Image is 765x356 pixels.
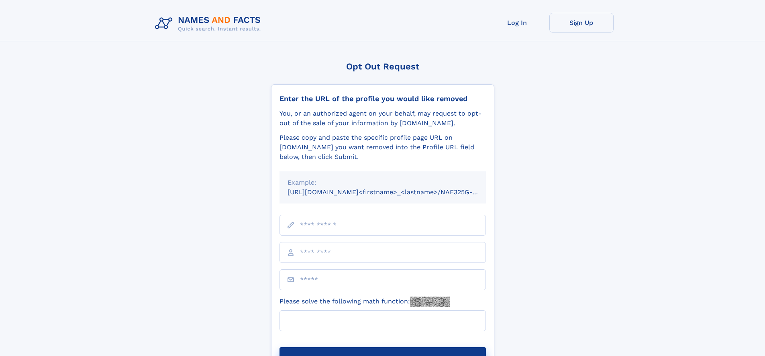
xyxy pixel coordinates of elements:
[279,109,486,128] div: You, or an authorized agent on your behalf, may request to opt-out of the sale of your informatio...
[288,178,478,187] div: Example:
[271,61,494,71] div: Opt Out Request
[279,133,486,162] div: Please copy and paste the specific profile page URL on [DOMAIN_NAME] you want removed into the Pr...
[549,13,614,33] a: Sign Up
[279,297,450,307] label: Please solve the following math function:
[152,13,267,35] img: Logo Names and Facts
[288,188,501,196] small: [URL][DOMAIN_NAME]<firstname>_<lastname>/NAF325G-xxxxxxxx
[485,13,549,33] a: Log In
[279,94,486,103] div: Enter the URL of the profile you would like removed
